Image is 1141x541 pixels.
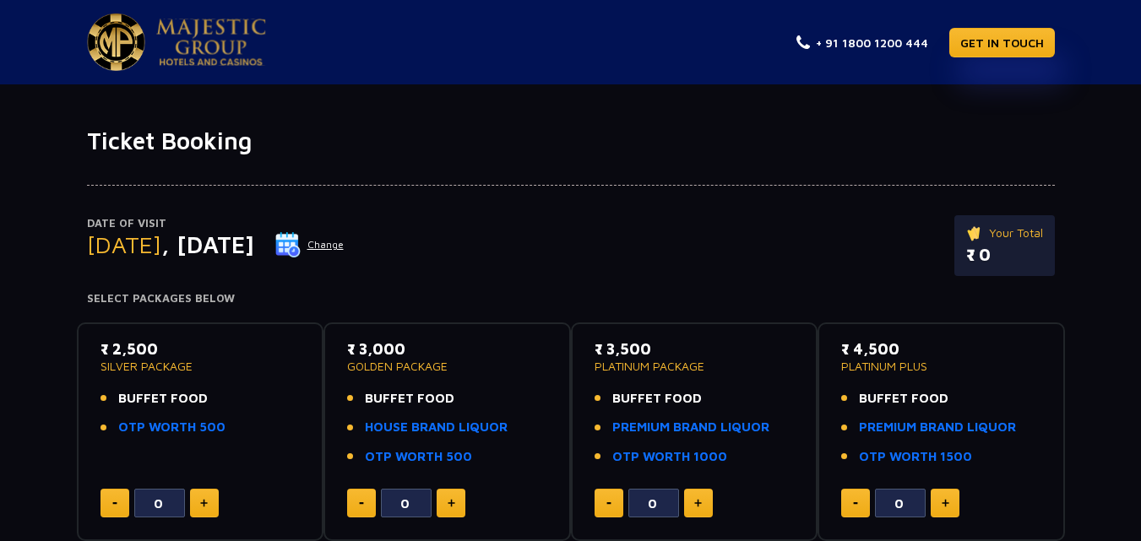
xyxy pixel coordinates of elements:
p: ₹ 0 [966,242,1043,268]
p: ₹ 4,500 [841,338,1041,360]
a: GET IN TOUCH [949,28,1055,57]
img: plus [942,499,949,507]
span: BUFFET FOOD [365,389,454,408]
img: ticket [966,224,984,242]
img: minus [853,502,858,505]
img: Majestic Pride [156,19,266,66]
p: GOLDEN PACKAGE [347,360,547,372]
p: Your Total [966,224,1043,242]
a: + 91 1800 1200 444 [796,34,928,51]
h1: Ticket Booking [87,127,1055,155]
a: OTP WORTH 1500 [859,447,972,467]
p: ₹ 3,500 [595,338,795,360]
a: OTP WORTH 500 [365,447,472,467]
span: BUFFET FOOD [118,389,208,408]
img: minus [112,502,117,505]
p: SILVER PACKAGE [101,360,301,372]
p: Date of Visit [87,215,345,232]
p: PLATINUM PLUS [841,360,1041,372]
a: HOUSE BRAND LIQUOR [365,418,508,437]
p: ₹ 2,500 [101,338,301,360]
img: minus [606,502,611,505]
button: Change [274,231,345,258]
h4: Select Packages Below [87,292,1055,306]
a: OTP WORTH 1000 [612,447,727,467]
span: [DATE] [87,230,161,258]
p: PLATINUM PACKAGE [595,360,795,372]
img: plus [694,499,702,507]
img: plus [200,499,208,507]
img: plus [448,499,455,507]
p: ₹ 3,000 [347,338,547,360]
a: OTP WORTH 500 [118,418,225,437]
span: BUFFET FOOD [859,389,948,408]
span: BUFFET FOOD [612,389,702,408]
img: minus [359,502,364,505]
a: PREMIUM BRAND LIQUOR [859,418,1016,437]
img: Majestic Pride [87,14,145,71]
span: , [DATE] [161,230,254,258]
a: PREMIUM BRAND LIQUOR [612,418,769,437]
